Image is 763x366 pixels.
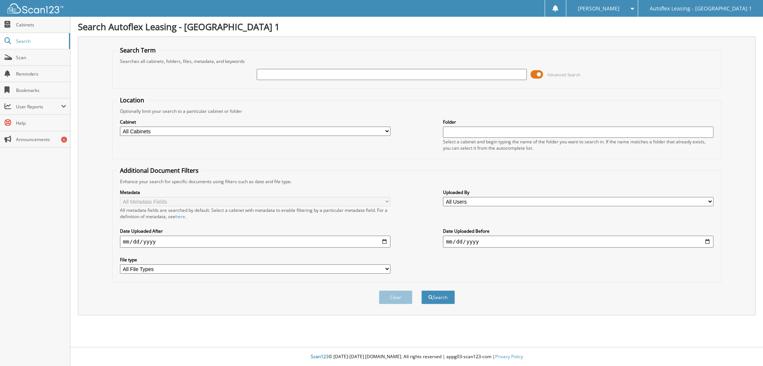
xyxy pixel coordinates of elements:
span: [PERSON_NAME] [578,6,620,11]
span: Help [16,120,66,126]
label: Metadata [120,189,390,195]
div: All metadata fields are searched by default. Select a cabinet with metadata to enable filtering b... [120,207,390,220]
span: Cabinets [16,22,66,28]
button: Clear [379,290,412,304]
span: Advanced Search [547,72,580,77]
span: Autoflex Leasing - [GEOGRAPHIC_DATA] 1 [650,6,752,11]
label: File type [120,257,390,263]
div: Enhance your search for specific documents using filters such as date and file type. [116,178,717,185]
label: Date Uploaded Before [443,228,713,234]
a: here [175,213,185,220]
label: Folder [443,119,713,125]
span: Bookmarks [16,87,66,93]
span: Scan [16,54,66,61]
div: Select a cabinet and begin typing the name of the folder you want to search in. If the name match... [443,139,713,151]
label: Uploaded By [443,189,713,195]
span: Search [16,38,65,44]
legend: Location [116,96,148,104]
img: scan123-logo-white.svg [7,3,63,13]
span: Reminders [16,71,66,77]
span: Announcements [16,136,66,143]
div: Optionally limit your search to a particular cabinet or folder [116,108,717,114]
label: Date Uploaded After [120,228,390,234]
div: © [DATE]-[DATE] [DOMAIN_NAME]. All rights reserved | appg03-scan123-com | [70,348,763,366]
span: Scan123 [311,353,329,360]
a: Privacy Policy [495,353,523,360]
legend: Additional Document Filters [116,166,202,175]
input: end [443,236,713,248]
span: User Reports [16,104,61,110]
legend: Search Term [116,46,159,54]
div: 6 [61,137,67,143]
div: Searches all cabinets, folders, files, metadata, and keywords [116,58,717,64]
label: Cabinet [120,119,390,125]
button: Search [421,290,455,304]
input: start [120,236,390,248]
h1: Search Autoflex Leasing - [GEOGRAPHIC_DATA] 1 [78,20,756,33]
